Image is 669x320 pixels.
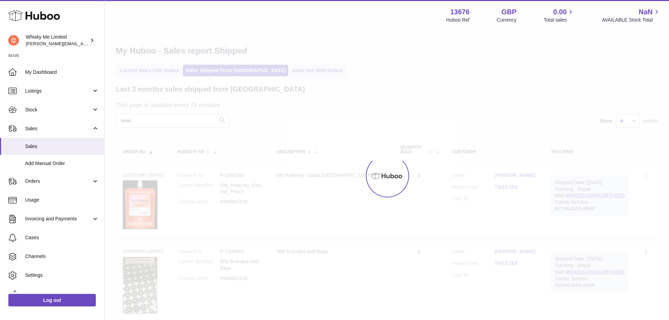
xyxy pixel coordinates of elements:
div: Currency [497,17,517,23]
strong: 13676 [450,7,470,17]
span: Stock [25,107,92,113]
a: Log out [8,294,96,306]
span: My Dashboard [25,69,99,76]
span: Usage [25,197,99,203]
span: AVAILABLE Stock Total [602,17,661,23]
span: Add Manual Order [25,160,99,167]
span: Orders [25,178,92,185]
span: Sales [25,125,92,132]
img: frances@whiskyshop.com [8,35,19,46]
span: Channels [25,253,99,260]
span: Invoicing and Payments [25,216,92,222]
a: NaN AVAILABLE Stock Total [602,7,661,23]
a: 0.00 Total sales [544,7,575,23]
span: Total sales [544,17,575,23]
span: [PERSON_NAME][EMAIL_ADDRESS][DOMAIN_NAME] [26,41,140,46]
span: Listings [25,88,92,94]
div: Huboo Ref [446,17,470,23]
span: Cases [25,234,99,241]
span: NaN [639,7,653,17]
span: Returns [25,291,99,297]
div: Whisky Me Limited [26,34,89,47]
strong: GBP [501,7,516,17]
span: 0.00 [553,7,567,17]
span: Settings [25,272,99,279]
span: Sales [25,143,99,150]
